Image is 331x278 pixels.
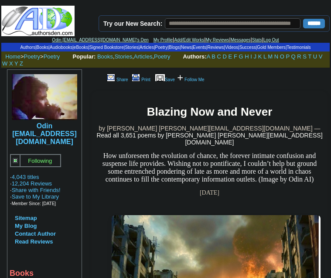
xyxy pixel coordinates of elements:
[231,38,251,42] a: Messages
[155,45,168,50] a: Poetry
[155,74,165,81] img: library.gif
[154,53,171,60] a: Poetry
[140,45,154,50] a: Articles
[308,53,311,60] a: T
[181,45,192,50] a: News
[268,53,273,60] a: M
[206,38,229,42] a: My Reviews
[229,53,232,60] a: E
[2,53,322,67] font: , , ,
[193,45,206,50] a: Events
[154,38,173,42] a: My Profile
[28,157,52,164] a: Following
[263,53,266,60] a: L
[12,187,61,193] a: Share with Friends!
[15,238,53,245] a: Read Reviews
[20,45,311,50] span: | | | | | | | | | | | | | | |
[207,45,224,50] a: Reviews
[96,189,323,196] p: [DATE]
[14,60,18,67] a: Y
[13,158,18,163] img: gc.jpg
[291,53,296,60] a: Q
[24,53,41,60] a: Poetry
[245,53,249,60] a: H
[125,45,138,50] a: Stories
[207,53,210,60] a: A
[107,74,115,81] img: share_page.gif
[106,77,128,82] a: Share
[155,77,175,82] a: Save
[250,53,252,60] a: I
[20,60,23,67] a: Z
[174,38,204,42] a: Add/Edit Works
[15,215,37,221] a: Sitemap
[239,45,256,50] a: Success
[254,53,257,60] a: J
[9,60,13,67] a: X
[96,105,323,119] h2: Blazing Now and Never
[50,45,72,50] a: Audiobooks
[169,45,180,50] a: Blogs
[183,53,207,60] b: Authors:
[52,38,148,42] a: Odin [EMAIL_ADDRESS][DOMAIN_NAME]'s Den
[258,53,262,60] a: K
[12,74,77,120] img: 88864.jpg
[2,60,7,67] a: W
[12,122,77,145] a: Odin [EMAIL_ADDRESS][DOMAIN_NAME]
[115,53,132,60] a: Stories
[12,201,56,206] font: Member Since: [DATE]
[297,53,301,60] a: R
[239,53,243,60] a: G
[44,53,60,60] a: Poetry
[5,53,20,60] a: Home
[10,174,61,206] font: · ·
[263,38,279,42] a: Log Out
[274,53,278,60] a: N
[73,53,96,60] b: Popular:
[212,53,215,60] a: B
[28,158,52,164] font: Following
[223,53,227,60] a: D
[74,45,88,50] a: eBooks
[103,20,162,27] label: Try our New Search:
[234,53,237,60] a: F
[134,53,153,60] a: Articles
[313,53,317,60] a: U
[89,45,124,50] a: Signed Bookstore
[1,6,75,36] img: logo_ad.gif
[96,132,322,146] a: Read all 3,651 poems by [PERSON_NAME] [PERSON_NAME][EMAIL_ADDRESS][DOMAIN_NAME]
[15,223,37,229] a: My Blog
[2,53,71,60] font: > >
[132,74,140,81] img: print.gif
[37,45,49,50] a: Books
[257,45,286,50] a: Gold Members
[96,125,323,146] p: by [PERSON_NAME] [PERSON_NAME][EMAIL_ADDRESS][DOMAIN_NAME] —
[319,53,323,60] a: V
[15,230,56,237] a: Contact Author
[303,53,307,60] a: S
[130,77,150,82] a: Print
[52,36,279,43] font: | | | | |
[177,72,183,83] font: +
[12,174,39,180] a: 4,043 titles
[97,53,113,60] a: Books
[225,45,238,50] a: Videos
[10,269,34,278] b: Books
[217,53,221,60] a: C
[10,187,61,206] font: · · ·
[12,193,59,200] a: Save to My Library
[280,53,284,60] a: O
[20,45,35,50] a: Authors
[287,45,311,50] a: Testimonials
[252,38,262,42] a: Stats
[286,53,290,60] a: P
[184,77,205,82] a: Follow Me
[12,180,52,187] a: 12,204 Reviews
